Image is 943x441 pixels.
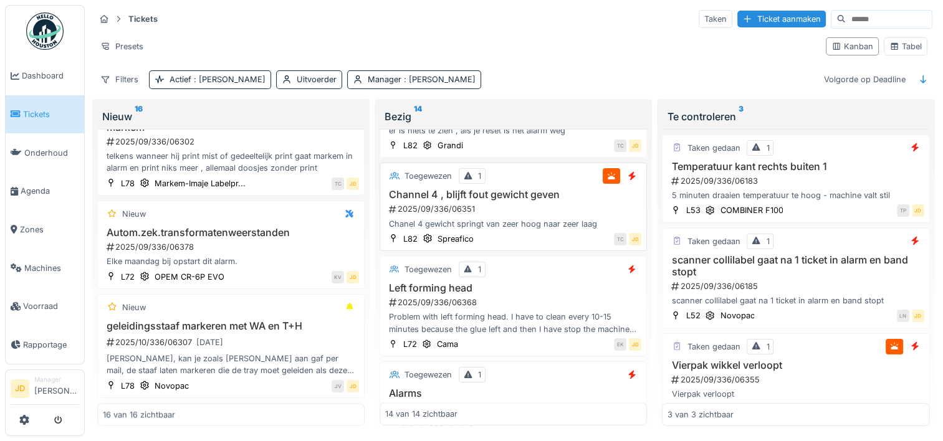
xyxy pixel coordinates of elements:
div: Presets [95,37,149,55]
div: 2025/10/336/06307 [105,334,359,350]
div: Markem-Imaje Labelpr... [155,178,246,189]
div: 14 van 14 zichtbaar [385,409,457,420]
div: 2025/09/336/06351 [388,203,641,215]
a: Zones [6,211,84,249]
div: Problem with left forming head. I have to clean every 10-15 minutes because the glue left and the... [385,311,641,334]
div: JD [629,233,641,245]
sup: 3 [738,109,743,124]
div: telkens wanneer hij print mist of gedeeltelijk print gaat markem in alarm en print niks meer , al... [103,150,359,174]
div: Taken [699,10,732,28]
div: TC [614,140,626,152]
div: L53 [686,204,700,216]
div: L82 [403,233,418,245]
div: L82 [403,140,418,151]
div: 16 van 16 zichtbaar [103,409,175,420]
div: Te controleren [667,109,924,124]
h3: geleidingsstaaf markeren met WA en T+H [103,320,359,332]
div: JD [912,204,924,217]
div: Nieuw [102,109,360,124]
div: Uitvoerder [297,73,337,85]
span: Machines [24,262,79,274]
div: Nieuw [122,301,146,313]
span: : [PERSON_NAME] [191,75,266,84]
div: scanner collilabel gaat na 1 ticket in alarm en band stopt [668,295,924,306]
div: 2025/09/336/06378 [105,241,359,253]
div: 2025/09/336/06382 [388,402,641,414]
div: 2025/09/336/06302 [105,136,359,148]
h3: Autom.zek.transformatenweerstanden [103,227,359,239]
div: [PERSON_NAME], kan je zoals [PERSON_NAME] aan gaf per mail, de staaf laten markeren die de tray m... [103,353,359,376]
div: JD [347,178,359,190]
div: Chanel 4 gewicht springt van zeer hoog naar zeer laag [385,218,641,230]
h3: Temperatuur kant rechts buiten 1 [668,161,924,173]
li: [PERSON_NAME] [34,375,79,402]
span: Zones [20,224,79,235]
strong: Tickets [123,13,163,25]
a: JD Manager[PERSON_NAME] [11,375,79,405]
h3: Left forming head [385,282,641,294]
div: Taken gedaan [687,142,740,154]
div: COMBINER F100 [720,204,783,216]
h3: Alarms [385,387,641,399]
div: OPEM CR-6P EVO [155,271,224,283]
div: Taken gedaan [687,341,740,353]
div: L72 [403,338,417,350]
div: JD [629,140,641,152]
a: Tickets [6,95,84,134]
div: TC [332,178,344,190]
div: Toegewezen [404,263,452,275]
span: : [PERSON_NAME] [401,75,476,84]
a: Voorraad [6,287,84,326]
div: Volgorde op Deadline [818,70,911,88]
div: Taken gedaan [687,235,740,247]
a: Machines [6,249,84,287]
div: 2025/09/336/06185 [670,280,924,292]
div: Toegewezen [404,369,452,381]
div: 1 [478,369,481,381]
div: Grandi [438,140,463,151]
div: Toegewezen [404,170,452,182]
div: JV [332,380,344,392]
div: Actief [170,73,266,85]
sup: 16 [135,109,143,124]
div: Nieuw [122,208,146,220]
div: LN [897,310,909,322]
div: [DATE] [196,336,223,348]
div: Elke maandag bij opstart dit alarm. [103,255,359,267]
a: Agenda [6,172,84,211]
div: 1 [766,235,769,247]
div: Filters [95,70,144,88]
a: Dashboard [6,57,84,95]
div: JD [629,338,641,351]
div: L78 [121,178,135,189]
div: JD [912,310,924,322]
sup: 14 [414,109,422,124]
div: Vierpak verloopt [668,388,924,400]
div: Manager [34,375,79,384]
div: Tabel [889,40,922,52]
div: Kanban [831,40,873,52]
h3: Vierpak wikkel verloopt [668,359,924,371]
div: TC [614,233,626,245]
div: TP [897,204,909,217]
div: EK [614,338,626,351]
div: JD [347,271,359,283]
div: 1 [478,170,481,182]
span: Rapportage [23,339,79,351]
div: Novopac [720,310,754,321]
div: Novopac [155,380,189,392]
div: L78 [121,380,135,392]
div: 1 [766,341,769,353]
div: 1 [478,263,481,275]
div: L52 [686,310,700,321]
div: 2025/09/336/06368 [388,296,641,308]
a: Onderhoud [6,133,84,172]
div: Ticket aanmaken [737,11,826,27]
div: Cama [437,338,458,350]
div: Manager [368,73,476,85]
div: 2025/09/336/06183 [670,175,924,187]
div: 5 minuten draaien temperatuur te hoog - machine valt stil [668,189,924,201]
img: Badge_color-CXgf-gQk.svg [26,12,64,50]
div: Spreafico [438,233,474,245]
a: Rapportage [6,326,84,364]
